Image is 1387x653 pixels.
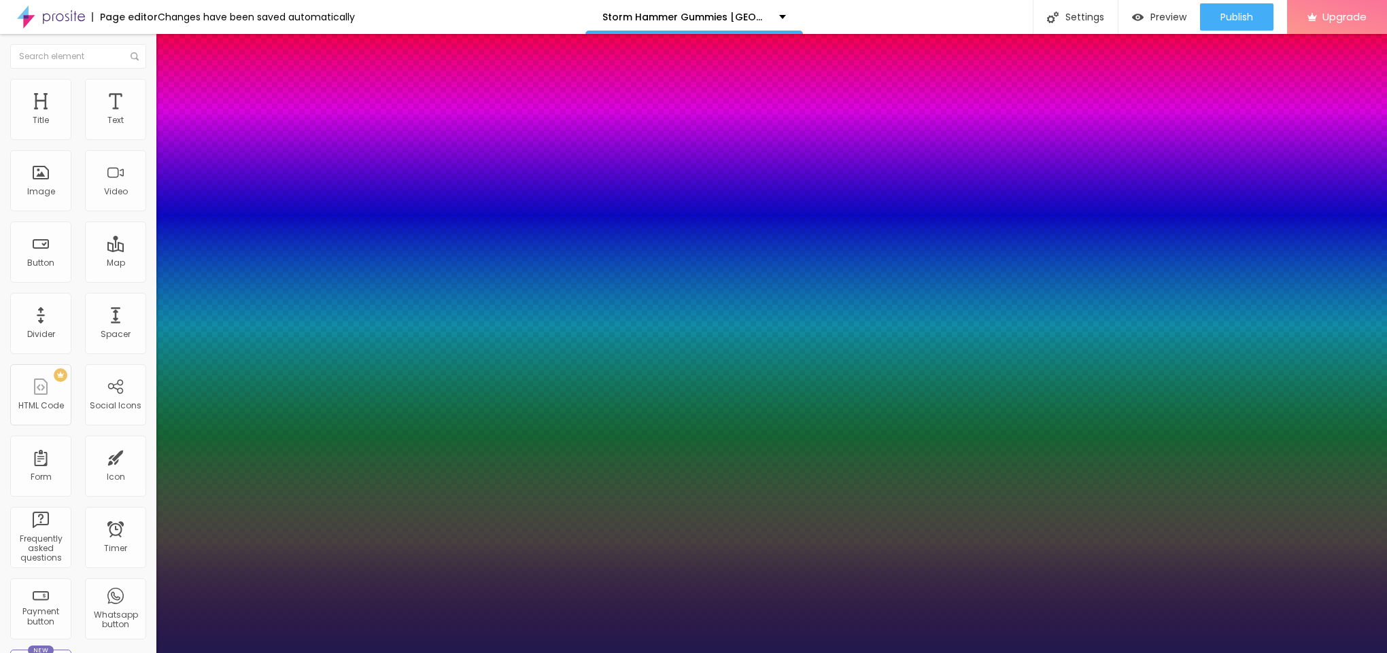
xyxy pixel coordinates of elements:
button: Preview [1118,3,1200,31]
div: Payment button [14,607,67,626]
img: view-1.svg [1132,12,1144,23]
img: Icone [1047,12,1059,23]
span: Publish [1220,12,1253,22]
div: Image [27,187,55,196]
div: Changes have been saved automatically [158,12,355,22]
img: Icone [131,52,139,60]
div: Timer [104,544,127,553]
div: Whatsapp button [88,610,142,630]
div: Social Icons [90,401,141,410]
div: Divider [27,330,55,339]
div: Page editor [92,12,158,22]
div: Frequently asked questions [14,534,67,563]
div: Text [107,116,124,125]
div: Map [107,258,125,268]
span: Preview [1150,12,1186,22]
span: Upgrade [1322,11,1367,22]
div: Title [33,116,49,125]
div: Button [27,258,54,268]
div: Form [31,472,52,482]
div: HTML Code [18,401,64,410]
p: Storm Hammer Gummies [GEOGRAPHIC_DATA] [602,12,769,22]
div: Icon [107,472,125,482]
button: Publish [1200,3,1273,31]
div: Video [104,187,128,196]
input: Search element [10,44,146,69]
div: Spacer [101,330,131,339]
